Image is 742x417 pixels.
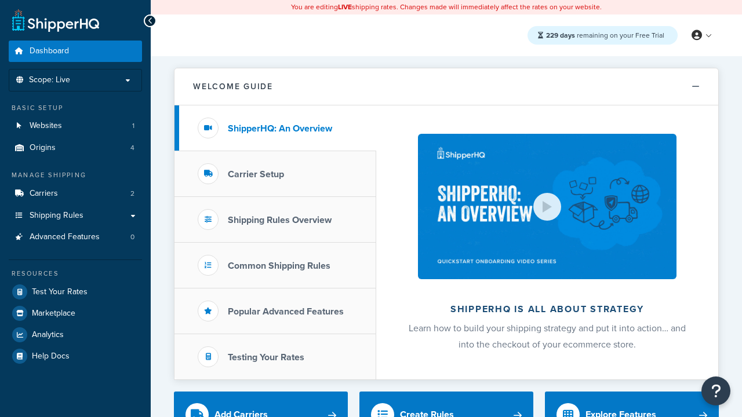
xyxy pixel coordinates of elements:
[9,324,142,345] a: Analytics
[338,2,352,12] b: LIVE
[9,41,142,62] a: Dashboard
[9,137,142,159] a: Origins4
[9,137,142,159] li: Origins
[32,309,75,319] span: Marketplace
[546,30,664,41] span: remaining on your Free Trial
[30,121,62,131] span: Websites
[174,68,718,105] button: Welcome Guide
[132,121,134,131] span: 1
[9,281,142,302] a: Test Your Rates
[407,304,688,314] h2: ShipperHQ is all about strategy
[30,143,56,153] span: Origins
[9,183,142,204] a: Carriers2
[9,170,142,180] div: Manage Shipping
[546,30,575,41] strong: 229 days
[130,232,134,242] span: 0
[9,346,142,367] a: Help Docs
[228,306,344,317] h3: Popular Advanced Features
[30,46,69,56] span: Dashboard
[228,261,330,271] h3: Common Shipping Rules
[409,321,686,351] span: Learn how to build your shipping strategy and put it into action… and into the checkout of your e...
[29,75,70,85] span: Scope: Live
[228,169,284,180] h3: Carrier Setup
[30,211,83,221] span: Shipping Rules
[9,103,142,113] div: Basic Setup
[9,226,142,248] li: Advanced Features
[30,189,58,199] span: Carriers
[418,134,676,279] img: ShipperHQ is all about strategy
[228,215,332,225] h3: Shipping Rules Overview
[32,330,64,340] span: Analytics
[32,287,88,297] span: Test Your Rates
[701,376,730,405] button: Open Resource Center
[9,205,142,226] a: Shipping Rules
[130,189,134,199] span: 2
[228,123,332,134] h3: ShipperHQ: An Overview
[130,143,134,153] span: 4
[9,183,142,204] li: Carriers
[9,226,142,248] a: Advanced Features0
[193,82,273,91] h2: Welcome Guide
[32,352,70,361] span: Help Docs
[9,269,142,279] div: Resources
[9,115,142,137] li: Websites
[30,232,100,242] span: Advanced Features
[9,303,142,324] a: Marketplace
[228,352,304,363] h3: Testing Your Rates
[9,115,142,137] a: Websites1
